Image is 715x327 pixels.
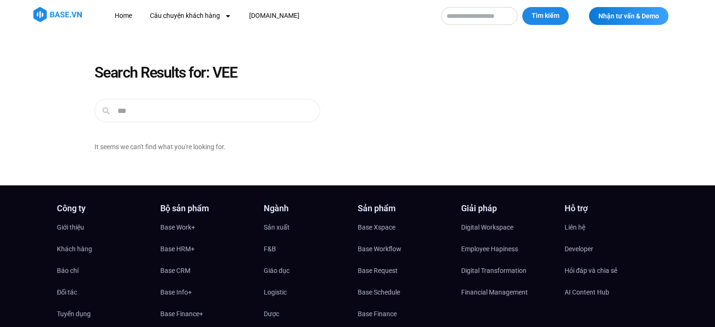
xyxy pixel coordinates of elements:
[358,242,452,256] a: Base Workflow
[264,220,358,234] a: Sản xuất
[461,220,513,234] span: Digital Workspace
[461,263,555,278] a: Digital Transformation
[242,7,306,24] a: [DOMAIN_NAME]
[565,242,659,256] a: Developer
[94,141,262,152] div: It seems we can't find what you're looking for.
[461,242,518,256] span: Employee Hapiness
[565,263,659,278] a: Hỏi đáp và chia sẻ
[565,285,659,299] a: AI Content Hub
[461,204,555,213] h4: Giải pháp
[358,285,452,299] a: Base Schedule
[565,285,609,299] span: AI Content Hub
[461,285,555,299] a: Financial Management
[264,263,358,278] a: Giáo dục
[57,220,151,234] a: Giới thiệu
[264,220,290,234] span: Sản xuất
[57,204,151,213] h4: Công ty
[57,307,151,321] a: Tuyển dụng
[160,242,195,256] span: Base HRM+
[264,285,287,299] span: Logistic
[108,7,432,24] nav: Menu
[358,220,395,234] span: Base Xspace
[160,307,254,321] a: Base Finance+
[57,263,151,278] a: Báo chí
[57,285,151,299] a: Đối tác
[358,285,400,299] span: Base Schedule
[160,220,254,234] a: Base Work+
[358,307,452,321] a: Base Finance
[57,263,79,278] span: Báo chí
[358,220,452,234] a: Base Xspace
[264,307,279,321] span: Dược
[160,263,254,278] a: Base CRM
[358,242,401,256] span: Base Workflow
[57,242,92,256] span: Khách hàng
[94,65,621,80] h1: Search Results for: VEE
[160,242,254,256] a: Base HRM+
[264,263,290,278] span: Giáo dục
[57,307,91,321] span: Tuyển dụng
[108,7,139,24] a: Home
[358,307,397,321] span: Base Finance
[57,285,77,299] span: Đối tác
[598,13,659,19] span: Nhận tư vấn & Demo
[461,220,555,234] a: Digital Workspace
[565,204,659,213] h4: Hỗ trợ
[565,220,659,234] a: Liên hệ
[532,11,559,21] span: Tìm kiếm
[565,242,593,256] span: Developer
[522,7,569,25] button: Tìm kiếm
[160,263,190,278] span: Base CRM
[358,204,452,213] h4: Sản phẩm
[264,307,358,321] a: Dược
[160,204,254,213] h4: Bộ sản phẩm
[264,285,358,299] a: Logistic
[461,285,528,299] span: Financial Management
[461,263,526,278] span: Digital Transformation
[589,7,668,25] a: Nhận tư vấn & Demo
[461,242,555,256] a: Employee Hapiness
[264,204,358,213] h4: Ngành
[57,220,84,234] span: Giới thiệu
[160,285,192,299] span: Base Info+
[565,220,585,234] span: Liên hệ
[143,7,238,24] a: Câu chuyện khách hàng
[264,242,358,256] a: F&B
[264,242,276,256] span: F&B
[358,263,452,278] a: Base Request
[358,263,398,278] span: Base Request
[565,263,617,278] span: Hỏi đáp và chia sẻ
[160,220,195,234] span: Base Work+
[57,242,151,256] a: Khách hàng
[160,307,203,321] span: Base Finance+
[160,285,254,299] a: Base Info+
